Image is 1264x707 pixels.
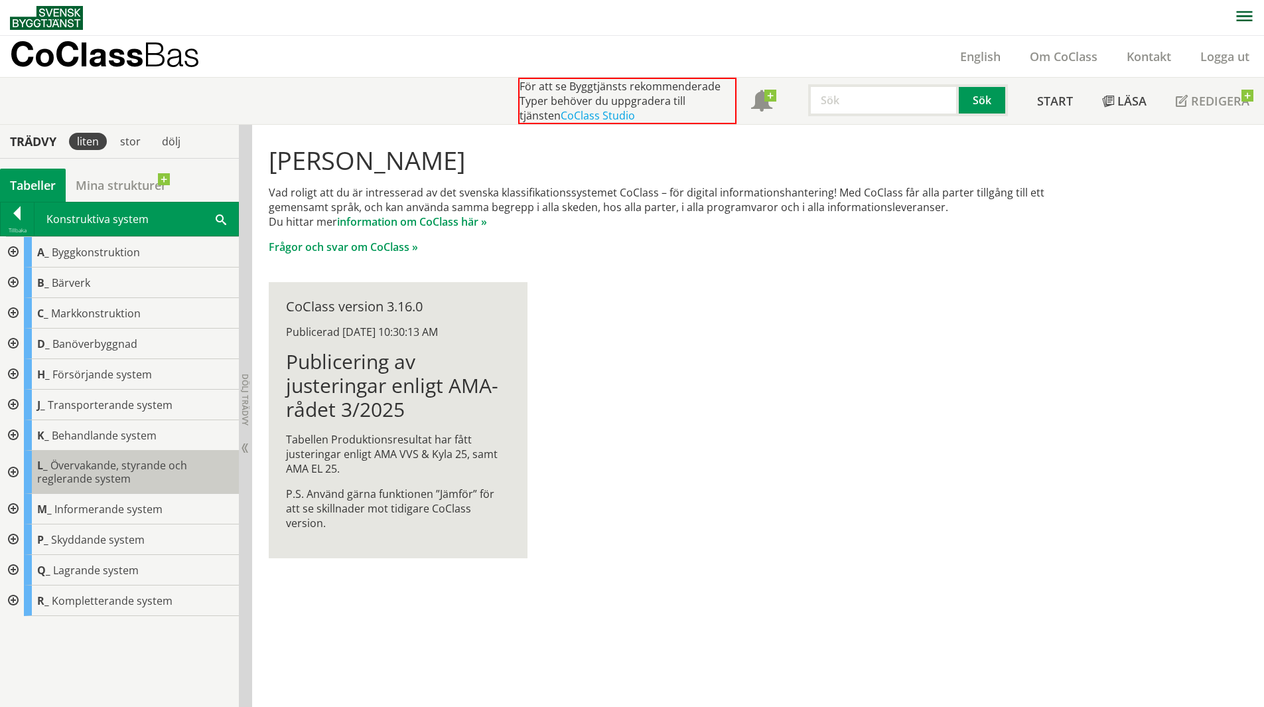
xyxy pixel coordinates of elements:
[37,367,50,382] span: H_
[52,593,173,608] span: Kompletterande system
[69,133,107,150] div: liten
[143,35,200,74] span: Bas
[37,275,49,290] span: B_
[337,214,487,229] a: information om CoClass här »
[216,212,226,226] span: Sök i tabellen
[1161,78,1264,124] a: Redigera
[35,202,238,236] div: Konstruktiva system
[37,306,48,321] span: C_
[1022,78,1088,124] a: Start
[286,487,510,530] p: P.S. Använd gärna funktionen ”Jämför” för att se skillnader mot tidigare CoClass version.
[154,133,188,150] div: dölj
[52,428,157,443] span: Behandlande system
[1117,93,1147,109] span: Läsa
[52,275,90,290] span: Bärverk
[37,245,49,260] span: A_
[10,6,83,30] img: Svensk Byggtjänst
[1088,78,1161,124] a: Läsa
[286,350,510,422] h1: Publicering av justeringar enligt AMA-rådet 3/2025
[37,337,50,351] span: D_
[946,48,1015,64] a: English
[52,245,140,260] span: Byggkonstruktion
[1,225,34,236] div: Tillbaka
[1191,93,1249,109] span: Redigera
[66,169,176,202] a: Mina strukturer
[37,398,45,412] span: J_
[1015,48,1112,64] a: Om CoClass
[52,337,137,351] span: Banöverbyggnad
[37,593,49,608] span: R_
[561,108,635,123] a: CoClass Studio
[240,374,251,426] span: Dölj trädvy
[3,134,64,149] div: Trädvy
[1186,48,1264,64] a: Logga ut
[286,299,510,314] div: CoClass version 3.16.0
[112,133,149,150] div: stor
[54,502,163,516] span: Informerande system
[286,432,510,476] p: Tabellen Produktionsresultat har fått justeringar enligt AMA VVS & Kyla 25, samt AMA EL 25.
[51,306,141,321] span: Markkonstruktion
[37,428,49,443] span: K_
[10,36,228,77] a: CoClassBas
[10,46,200,62] p: CoClass
[37,532,48,547] span: P_
[286,325,510,339] div: Publicerad [DATE] 10:30:13 AM
[37,563,50,578] span: Q_
[37,502,52,516] span: M_
[959,84,1008,116] button: Sök
[37,458,48,473] span: L_
[751,92,772,113] span: Notifikationer
[269,185,1084,229] p: Vad roligt att du är intresserad av det svenska klassifikationssystemet CoClass – för digital inf...
[1112,48,1186,64] a: Kontakt
[51,532,145,547] span: Skyddande system
[269,145,1084,175] h1: [PERSON_NAME]
[53,563,139,578] span: Lagrande system
[269,240,418,254] a: Frågor och svar om CoClass »
[48,398,173,412] span: Transporterande system
[518,78,737,124] div: För att se Byggtjänsts rekommenderade Typer behöver du uppgradera till tjänsten
[52,367,152,382] span: Försörjande system
[808,84,959,116] input: Sök
[1037,93,1073,109] span: Start
[37,458,187,486] span: Övervakande, styrande och reglerande system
